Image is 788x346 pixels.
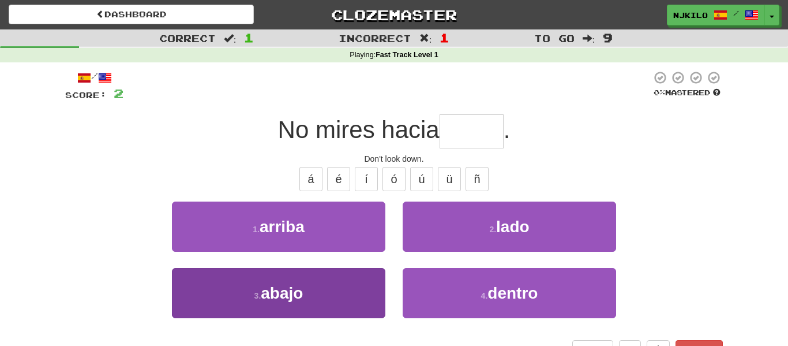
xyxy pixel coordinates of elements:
[224,34,237,43] span: :
[466,167,489,191] button: ñ
[487,284,538,302] span: dentro
[114,86,123,101] span: 2
[65,153,723,165] div: Don't look down.
[583,34,595,43] span: :
[355,167,378,191] button: í
[534,32,575,44] span: To go
[244,31,254,44] span: 1
[254,291,261,300] small: 3 .
[489,225,496,234] small: 2 .
[271,5,516,25] a: Clozemaster
[261,284,303,302] span: abajo
[403,268,616,318] button: 4.dentro
[65,90,107,100] span: Score:
[733,9,739,17] span: /
[376,51,438,59] strong: Fast Track Level 1
[253,225,260,234] small: 1 .
[278,116,440,143] span: No mires hacia
[481,291,488,300] small: 4 .
[9,5,254,24] a: Dashboard
[410,167,433,191] button: ú
[496,218,530,236] span: lado
[654,88,665,97] span: 0 %
[438,167,461,191] button: ü
[651,88,723,98] div: Mastered
[172,202,385,252] button: 1.arriba
[673,10,708,20] span: njkilo
[603,31,613,44] span: 9
[159,32,216,44] span: Correct
[440,31,449,44] span: 1
[667,5,765,25] a: njkilo /
[403,202,616,252] button: 2.lado
[419,34,432,43] span: :
[172,268,385,318] button: 3.abajo
[382,167,406,191] button: ó
[299,167,322,191] button: á
[504,116,511,143] span: .
[65,70,123,85] div: /
[339,32,411,44] span: Incorrect
[260,218,305,236] span: arriba
[327,167,350,191] button: é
